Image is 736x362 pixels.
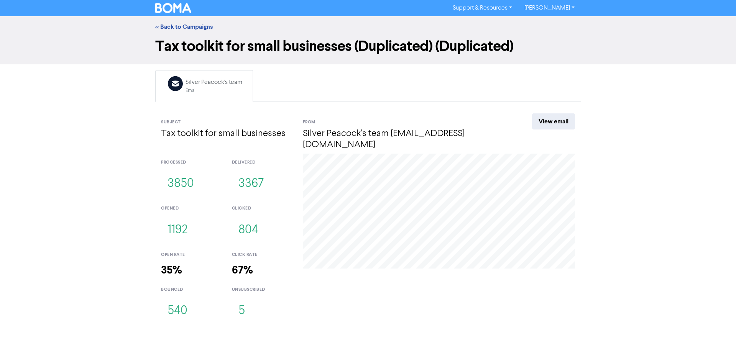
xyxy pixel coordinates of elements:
[161,159,220,166] div: processed
[232,218,265,243] button: 804
[232,252,291,258] div: click rate
[186,78,242,87] div: Silver Peacock's team
[186,87,242,94] div: Email
[161,287,220,293] div: bounced
[161,252,220,258] div: open rate
[155,3,191,13] img: BOMA Logo
[155,23,213,31] a: << Back to Campaigns
[518,2,581,14] a: [PERSON_NAME]
[161,119,291,126] div: Subject
[161,128,291,139] h4: Tax toolkit for small businesses
[532,113,575,129] a: View email
[155,38,581,55] h1: Tax toolkit for small businesses (Duplicated) (Duplicated)
[447,2,518,14] a: Support & Resources
[232,264,253,277] strong: 67%
[698,325,736,362] iframe: Chat Widget
[232,159,291,166] div: delivered
[232,287,291,293] div: unsubscribed
[161,218,194,243] button: 1192
[161,205,220,212] div: opened
[303,119,504,126] div: From
[232,171,270,197] button: 3367
[161,298,194,324] button: 540
[161,264,182,277] strong: 35%
[161,171,200,197] button: 3850
[232,205,291,212] div: clicked
[303,128,504,151] h4: Silver Peacock's team [EMAIL_ADDRESS][DOMAIN_NAME]
[232,298,251,324] button: 5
